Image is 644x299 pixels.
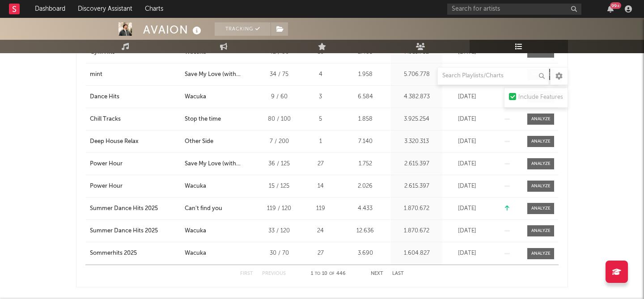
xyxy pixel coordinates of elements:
div: Wacuka [185,182,206,191]
div: 3 [304,93,337,101]
div: 24 [304,227,337,236]
div: 4.433 [342,204,389,213]
div: Stop the time [185,115,221,124]
div: [DATE] [445,160,489,168]
div: 1.604.827 [393,249,440,258]
div: Can't find you [185,204,222,213]
div: 3.925.254 [393,115,440,124]
div: 119 / 120 [259,204,299,213]
div: Chill Tracks [90,115,121,124]
div: [DATE] [445,227,489,236]
div: Include Features [518,92,563,103]
div: Save My Love (with [PERSON_NAME] & [PERSON_NAME]) [185,70,254,79]
div: [DATE] [445,137,489,146]
div: 12.636 [342,227,389,236]
div: Dance Hits [90,93,119,101]
div: 33 / 120 [259,227,299,236]
div: 3.320.313 [393,137,440,146]
div: Sommerhits 2025 [90,249,137,258]
div: 2.026 [342,182,389,191]
a: Chill Tracks [90,115,180,124]
div: [DATE] [445,249,489,258]
div: 5 [304,115,337,124]
button: Next [371,271,383,276]
div: Deep House Relax [90,137,139,146]
a: Power Hour [90,160,180,168]
div: 6.584 [342,93,389,101]
div: 5.706.778 [393,70,440,79]
div: 3.690 [342,249,389,258]
div: 99 + [610,2,621,9]
div: 36 / 125 [259,160,299,168]
div: Other Side [185,137,213,146]
div: 15 / 125 [259,182,299,191]
div: [DATE] [445,115,489,124]
div: Wacuka [185,249,206,258]
button: Last [392,271,404,276]
div: 4 [304,70,337,79]
div: 14 [304,182,337,191]
button: Previous [262,271,286,276]
div: 9 / 60 [259,93,299,101]
span: of [329,272,335,276]
div: Power Hour [90,160,123,168]
div: [DATE] [445,182,489,191]
a: Power Hour [90,182,180,191]
a: Deep House Relax [90,137,180,146]
div: 1.752 [342,160,389,168]
div: 7 / 200 [259,137,299,146]
div: 1.870.672 [393,204,440,213]
div: Summer Dance Hits 2025 [90,227,158,236]
div: 1 10 446 [304,269,353,279]
div: 119 [304,204,337,213]
span: to [315,272,320,276]
a: mint [90,70,180,79]
div: 1 [304,137,337,146]
div: 1.958 [342,70,389,79]
div: 1.870.672 [393,227,440,236]
div: 2.615.397 [393,182,440,191]
div: [DATE] [445,204,489,213]
div: Power Hour [90,182,123,191]
div: 1.858 [342,115,389,124]
div: Wacuka [185,93,206,101]
input: Search for artists [447,4,581,15]
a: Summer Dance Hits 2025 [90,204,180,213]
div: mint [90,70,102,79]
div: 4.382.873 [393,93,440,101]
a: Sommerhits 2025 [90,249,180,258]
button: 99+ [607,5,614,13]
div: AVAION [143,22,203,37]
button: First [240,271,253,276]
div: 30 / 70 [259,249,299,258]
input: Search Playlists/Charts [437,67,549,85]
div: 34 / 75 [259,70,299,79]
div: 80 / 100 [259,115,299,124]
div: Wacuka [185,227,206,236]
button: Tracking [215,22,271,36]
div: Summer Dance Hits 2025 [90,204,158,213]
div: 27 [304,249,337,258]
div: 7.140 [342,137,389,146]
div: [DATE] [445,93,489,101]
div: 2.615.397 [393,160,440,168]
a: Summer Dance Hits 2025 [90,227,180,236]
div: 27 [304,160,337,168]
div: Save My Love (with [PERSON_NAME] & [PERSON_NAME]) [185,160,254,168]
a: Dance Hits [90,93,180,101]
